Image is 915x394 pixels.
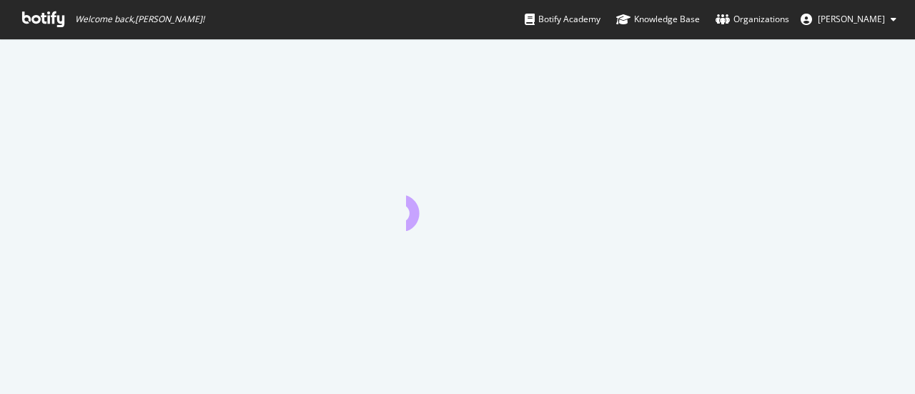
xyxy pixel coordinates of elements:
div: animation [406,179,509,231]
div: Organizations [716,12,789,26]
div: Knowledge Base [616,12,700,26]
button: [PERSON_NAME] [789,8,908,31]
span: Sofia Gramano [818,13,885,25]
div: Botify Academy [525,12,600,26]
span: Welcome back, [PERSON_NAME] ! [75,14,204,25]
